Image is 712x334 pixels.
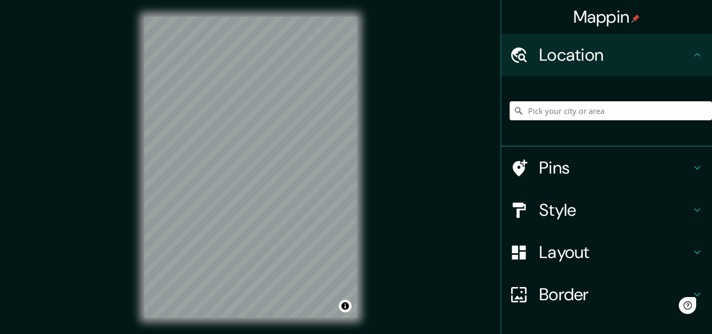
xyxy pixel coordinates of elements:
button: Toggle attribution [339,300,352,312]
div: Pins [501,147,712,189]
iframe: Help widget launcher [618,293,700,322]
div: Border [501,273,712,316]
div: Style [501,189,712,231]
h4: Mappin [573,6,640,27]
img: pin-icon.png [631,14,640,23]
h4: Location [539,44,691,65]
h4: Pins [539,157,691,178]
div: Layout [501,231,712,273]
h4: Style [539,199,691,221]
canvas: Map [144,17,357,318]
h4: Layout [539,242,691,263]
div: Location [501,34,712,76]
input: Pick your city or area [510,101,712,120]
h4: Border [539,284,691,305]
